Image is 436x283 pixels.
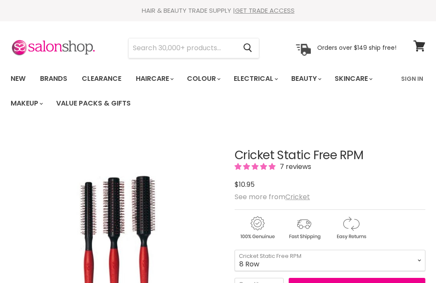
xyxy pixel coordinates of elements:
[4,66,396,116] ul: Main menu
[281,215,327,241] img: shipping.gif
[4,70,32,88] a: New
[235,149,425,162] h1: Cricket Static Free RPM
[227,70,283,88] a: Electrical
[75,70,128,88] a: Clearance
[396,70,428,88] a: Sign In
[285,70,327,88] a: Beauty
[235,215,280,241] img: genuine.gif
[235,6,295,15] a: GET TRADE ACCESS
[236,38,259,58] button: Search
[317,44,396,51] p: Orders over $149 ship free!
[129,38,236,58] input: Search
[50,94,137,112] a: Value Packs & Gifts
[328,215,373,241] img: returns.gif
[285,192,310,202] a: Cricket
[129,70,179,88] a: Haircare
[4,94,48,112] a: Makeup
[277,162,311,172] span: 7 reviews
[181,70,226,88] a: Colour
[235,192,310,202] span: See more from
[34,70,74,88] a: Brands
[235,180,255,189] span: $10.95
[128,38,259,58] form: Product
[328,70,378,88] a: Skincare
[235,162,277,172] span: 5.00 stars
